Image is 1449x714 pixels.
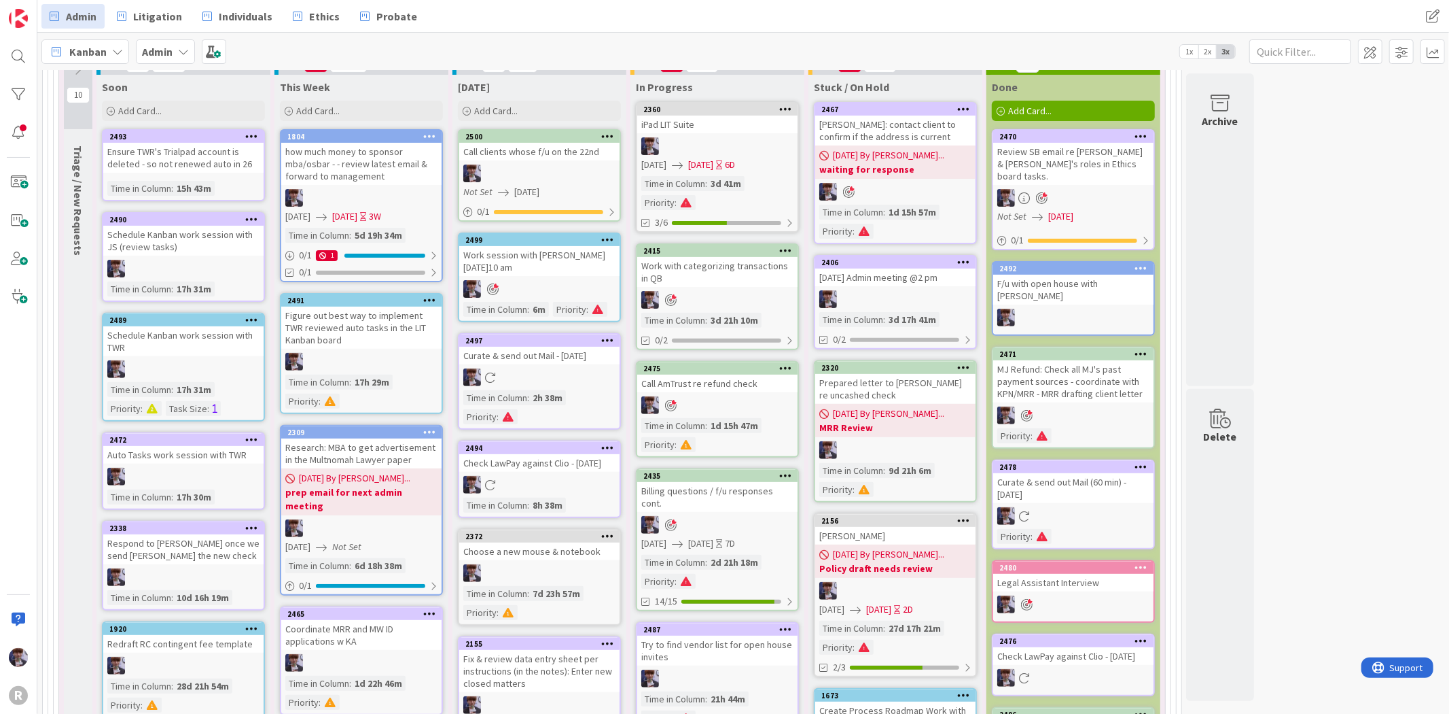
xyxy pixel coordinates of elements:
[993,562,1153,574] div: 2480
[883,463,885,478] span: :
[458,441,621,518] a: 2494Check LawPay against Clio - [DATE]MLTime in Column:8h 38m
[815,527,976,545] div: [PERSON_NAME]
[992,129,1155,250] a: 2470Review SB email re [PERSON_NAME] & [PERSON_NAME]'s roles in Ethics board tasks.MLNot Set[DATE...
[109,524,264,533] div: 2338
[281,294,442,349] div: 2491Figure out best way to implement TWR reviewed auto tasks in the LIT Kanban board
[285,209,310,224] span: [DATE]
[459,234,620,246] div: 2499
[103,326,264,356] div: Schedule Kanban work session with TWR
[815,515,976,545] div: 2156[PERSON_NAME]
[166,401,207,416] div: Task Size
[281,353,442,371] div: ML
[643,105,798,114] div: 2360
[992,560,1155,623] a: 2480Legal Assistant InterviewML
[819,441,837,459] img: ML
[281,189,442,207] div: ML
[103,534,264,564] div: Respond to [PERSON_NAME] once we send [PERSON_NAME] the new check
[637,482,798,512] div: Billing questions / f/u responses cont.
[103,446,264,464] div: Auto Tasks work session with TWR
[1031,428,1033,443] span: :
[637,103,798,133] div: 2360iPad LIT Suite
[1249,39,1351,64] input: Quick Filter...
[332,541,361,553] i: Not Set
[705,555,707,570] span: :
[993,143,1153,185] div: Review SB email re [PERSON_NAME] & [PERSON_NAME]'s roles in Ethics board tasks.
[280,293,443,414] a: 2491Figure out best way to implement TWR reviewed auto tasks in the LIT Kanban boardMLTime in Col...
[636,361,799,458] a: 2475Call AmTrust re refund checkMLTime in Column:1d 15h 47mPriority:
[281,247,442,264] div: 0/11
[173,282,215,296] div: 17h 31m
[219,8,272,24] span: Individuals
[1048,209,1073,224] span: [DATE]
[285,520,303,537] img: ML
[997,507,1015,525] img: ML
[1008,105,1052,117] span: Add Card...
[853,482,855,497] span: :
[349,558,351,573] span: :
[103,360,264,378] div: ML
[287,296,442,305] div: 2491
[815,256,976,286] div: 2406[DATE] Admin meeting @2 pm
[1031,529,1033,544] span: :
[103,568,264,586] div: ML
[993,360,1153,403] div: MJ Refund: Check all MJ's past payment sources - coordinate with KPN/MRR - MRR drafting client le...
[688,537,713,551] span: [DATE]
[992,261,1155,336] a: 2492F/u with open house with [PERSON_NAME]ML
[351,228,406,243] div: 5d 19h 34m
[641,176,705,191] div: Time in Column
[819,163,971,176] b: waiting for response
[285,394,319,409] div: Priority
[351,558,406,573] div: 6d 18h 38m
[819,290,837,308] img: ML
[705,176,707,191] span: :
[107,181,171,196] div: Time in Column
[993,131,1153,185] div: 2470Review SB email re [PERSON_NAME] & [PERSON_NAME]'s roles in Ethics board tasks.
[992,460,1155,549] a: 2478Curate & send out Mail (60 min) - [DATE]MLPriority:
[815,269,976,286] div: [DATE] Admin meeting @2 pm
[815,362,976,374] div: 2320
[815,515,976,527] div: 2156
[69,44,107,60] span: Kanban
[103,522,264,564] div: 2338Respond to [PERSON_NAME] once we send [PERSON_NAME] the new check
[299,471,410,486] span: [DATE] By [PERSON_NAME]...
[641,537,666,551] span: [DATE]
[819,183,837,201] img: ML
[107,468,125,486] img: ML
[41,4,105,29] a: Admin
[999,132,1153,141] div: 2470
[707,176,745,191] div: 3d 41m
[637,375,798,392] div: Call AmTrust re refund check
[821,516,976,526] div: 2156
[993,562,1153,592] div: 2480Legal Assistant Interview
[173,181,215,196] div: 15h 43m
[993,461,1153,503] div: 2478Curate & send out Mail (60 min) - [DATE]
[833,407,944,421] span: [DATE] By [PERSON_NAME]...
[463,498,527,513] div: Time in Column
[636,469,799,611] a: 2435Billing questions / f/u responses cont.ML[DATE][DATE]7DTime in Column:2d 21h 18mPriority:14/15
[287,132,442,141] div: 1804
[352,4,425,29] a: Probate
[319,394,321,409] span: :
[109,132,264,141] div: 2493
[349,228,351,243] span: :
[285,228,349,243] div: Time in Column
[993,309,1153,326] div: ML
[641,396,659,414] img: ML
[999,462,1153,472] div: 2478
[637,362,798,375] div: 2475
[885,312,940,327] div: 3d 17h 41m
[636,102,799,233] a: 2360iPad LIT SuiteML[DATE][DATE]6DTime in Column:3d 41mPriority:3/6
[637,103,798,116] div: 2360
[821,363,976,373] div: 2320
[641,313,705,328] div: Time in Column
[819,205,883,220] div: Time in Column
[819,482,853,497] div: Priority
[637,137,798,155] div: ML
[815,183,976,201] div: ML
[459,442,620,454] div: 2494
[883,205,885,220] span: :
[497,409,499,424] span: :
[316,250,338,261] div: 1
[463,369,481,386] img: ML
[280,129,443,282] a: 1804how much money to sponsor mba/osbar - - review latest email & forward to managementML[DATE][D...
